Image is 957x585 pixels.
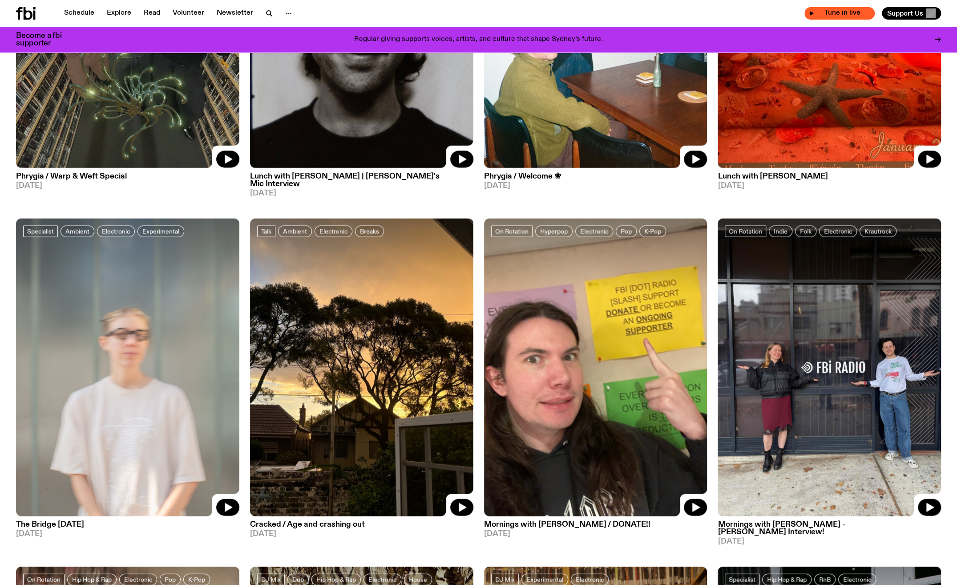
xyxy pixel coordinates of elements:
[819,225,857,237] a: Electronic
[59,7,100,20] a: Schedule
[160,573,181,585] a: Pop
[484,168,707,189] a: Phrygia / Welcome ❀[DATE]
[16,218,239,516] img: Mara stands in front of a frosted glass wall wearing a cream coloured t-shirt and black glasses. ...
[257,225,275,237] a: Talk
[800,227,812,234] span: Folk
[484,520,707,528] h3: Mornings with [PERSON_NAME] / DONATE!!
[838,573,876,585] a: Electronic
[718,537,941,545] span: [DATE]
[16,516,239,537] a: The Bridge [DATE][DATE]
[575,225,613,237] a: Electronic
[824,227,852,234] span: Electronic
[283,227,307,234] span: Ambient
[621,227,632,234] span: Pop
[718,172,941,180] h3: Lunch with [PERSON_NAME]
[119,573,157,585] a: Electronic
[774,227,787,234] span: Indie
[526,576,563,583] span: Experimental
[404,573,432,585] a: House
[16,530,239,537] span: [DATE]
[363,573,401,585] a: Electronic
[887,9,923,17] span: Support Us
[261,576,281,583] span: DJ Mix
[814,573,836,585] a: RnB
[250,530,473,537] span: [DATE]
[137,225,184,237] a: Experimental
[718,182,941,189] span: [DATE]
[725,573,759,585] a: Specialist
[138,7,166,20] a: Read
[167,7,210,20] a: Volunteer
[769,225,792,237] a: Indie
[491,225,533,237] a: On Rotation
[767,576,807,583] span: Hip Hop & Rap
[576,576,604,583] span: Electronic
[725,225,766,237] a: On Rotation
[360,227,379,234] span: Breaks
[292,576,304,583] span: Dub
[23,225,58,237] a: Specialist
[580,227,608,234] span: Electronic
[16,182,239,189] span: [DATE]
[261,227,271,234] span: Talk
[97,225,135,237] a: Electronic
[535,225,573,237] a: Hyperpop
[354,36,603,44] p: Regular giving supports voices, artists, and culture that shape Sydney’s future.
[319,227,347,234] span: Electronic
[484,516,707,537] a: Mornings with [PERSON_NAME] / DONATE!![DATE]
[188,576,205,583] span: K-Pop
[495,576,515,583] span: DJ Mix
[67,573,117,585] a: Hip Hop & Rap
[315,225,352,237] a: Electronic
[819,576,831,583] span: RnB
[311,573,361,585] a: Hip Hop & Rap
[495,227,529,234] span: On Rotation
[211,7,258,20] a: Newsletter
[484,530,707,537] span: [DATE]
[718,516,941,545] a: Mornings with [PERSON_NAME] - [PERSON_NAME] Interview![DATE]
[355,225,384,237] a: Breaks
[540,227,568,234] span: Hyperpop
[882,7,941,20] button: Support Us
[287,573,309,585] a: Dub
[718,218,941,516] img: Sam Lane, and fbi presenter stands in front of the fbi radio building with artist Julia Jacklin
[16,520,239,528] h3: The Bridge [DATE]
[101,7,137,20] a: Explore
[484,172,707,180] h3: Phrygia / Welcome ❀
[250,172,473,187] h3: Lunch with [PERSON_NAME] | [PERSON_NAME]'s Mic Interview
[250,520,473,528] h3: Cracked / Age and crashing out
[571,573,609,585] a: Electronic
[102,227,130,234] span: Electronic
[250,168,473,197] a: Lunch with [PERSON_NAME] | [PERSON_NAME]'s Mic Interview[DATE]
[729,227,762,234] span: On Rotation
[491,573,519,585] a: DJ Mix
[368,576,396,583] span: Electronic
[61,225,94,237] a: Ambient
[16,32,73,47] h3: Become a fbi supporter
[804,7,875,20] button: On AirUp For ItTune in live
[27,576,61,583] span: On Rotation
[250,516,473,537] a: Cracked / Age and crashing out[DATE]
[16,168,239,189] a: Phrygia / Warp & Weft Special[DATE]
[250,189,473,197] span: [DATE]
[729,576,755,583] span: Specialist
[65,227,89,234] span: Ambient
[616,225,637,237] a: Pop
[27,227,54,234] span: Specialist
[843,576,871,583] span: Electronic
[864,227,892,234] span: Krautrock
[409,576,427,583] span: House
[16,172,239,180] h3: Phrygia / Warp & Weft Special
[278,225,312,237] a: Ambient
[644,227,661,234] span: K-Pop
[762,573,812,585] a: Hip Hop & Rap
[316,576,356,583] span: Hip Hop & Rap
[814,10,870,16] span: Tune in live
[142,227,179,234] span: Experimental
[165,576,176,583] span: Pop
[183,573,210,585] a: K-Pop
[23,573,65,585] a: On Rotation
[484,182,707,189] span: [DATE]
[718,168,941,189] a: Lunch with [PERSON_NAME][DATE]
[484,218,707,516] img: A selfie of Jim pulling a serious face and pointing at a sign in the fbi radio studio which says ...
